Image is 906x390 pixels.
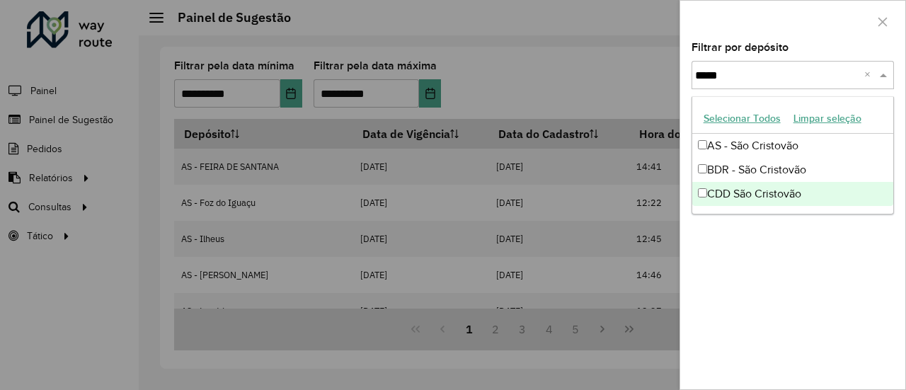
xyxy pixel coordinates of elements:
[864,67,876,84] span: Clear all
[692,96,895,214] ng-dropdown-panel: Options list
[692,39,789,56] label: Filtrar por depósito
[787,108,868,130] button: Limpar seleção
[692,158,894,182] div: BDR - São Cristovão
[692,134,894,158] div: AS - São Cristovão
[697,108,787,130] button: Selecionar Todos
[692,182,894,206] div: CDD São Cristovão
